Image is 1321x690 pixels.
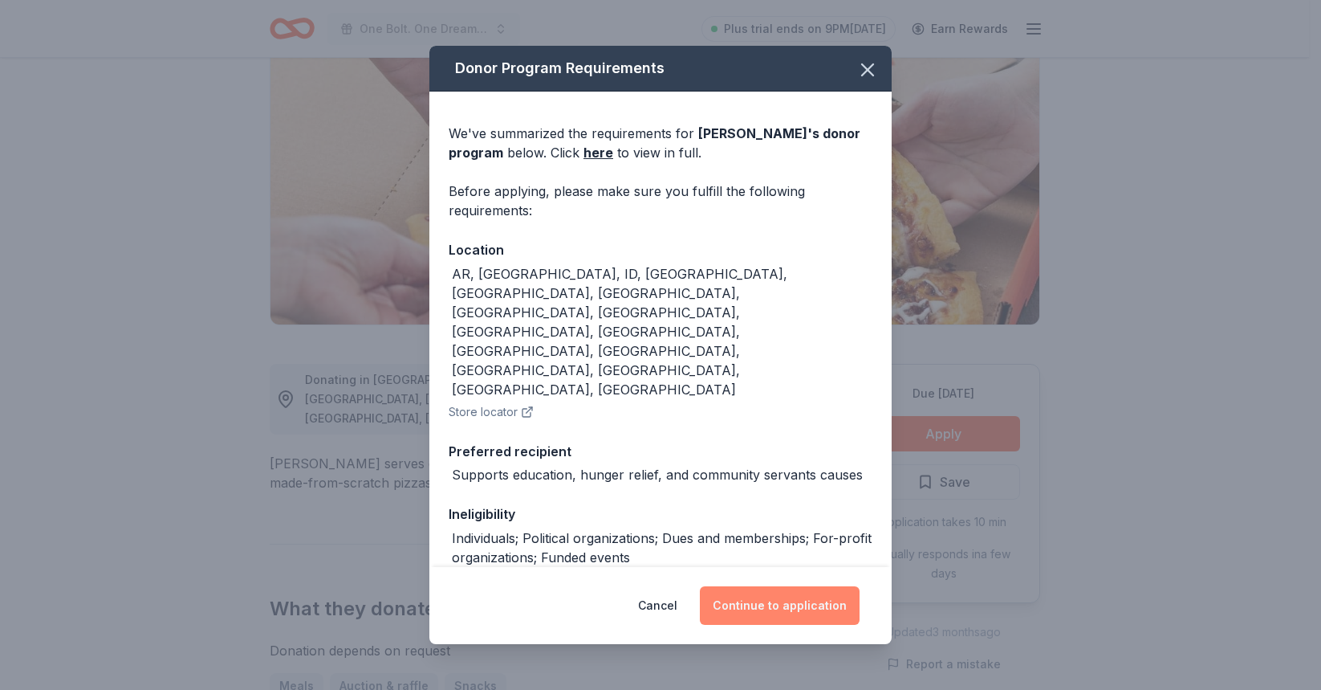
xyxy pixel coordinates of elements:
[449,441,872,462] div: Preferred recipient
[449,239,872,260] div: Location
[452,465,863,484] div: Supports education, hunger relief, and community servants causes
[449,504,872,525] div: Ineligibility
[583,143,613,162] a: here
[449,182,872,220] div: Before applying, please make sure you fulfill the following requirements:
[429,46,892,92] div: Donor Program Requirements
[449,124,872,162] div: We've summarized the requirements for below. Click to view in full.
[449,402,534,422] button: Store locator
[638,586,677,625] button: Cancel
[700,586,860,625] button: Continue to application
[452,264,872,399] div: AR, [GEOGRAPHIC_DATA], ID, [GEOGRAPHIC_DATA], [GEOGRAPHIC_DATA], [GEOGRAPHIC_DATA], [GEOGRAPHIC_D...
[452,529,872,567] div: Individuals; Political organizations; Dues and memberships; For-profit organizations; Funded events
